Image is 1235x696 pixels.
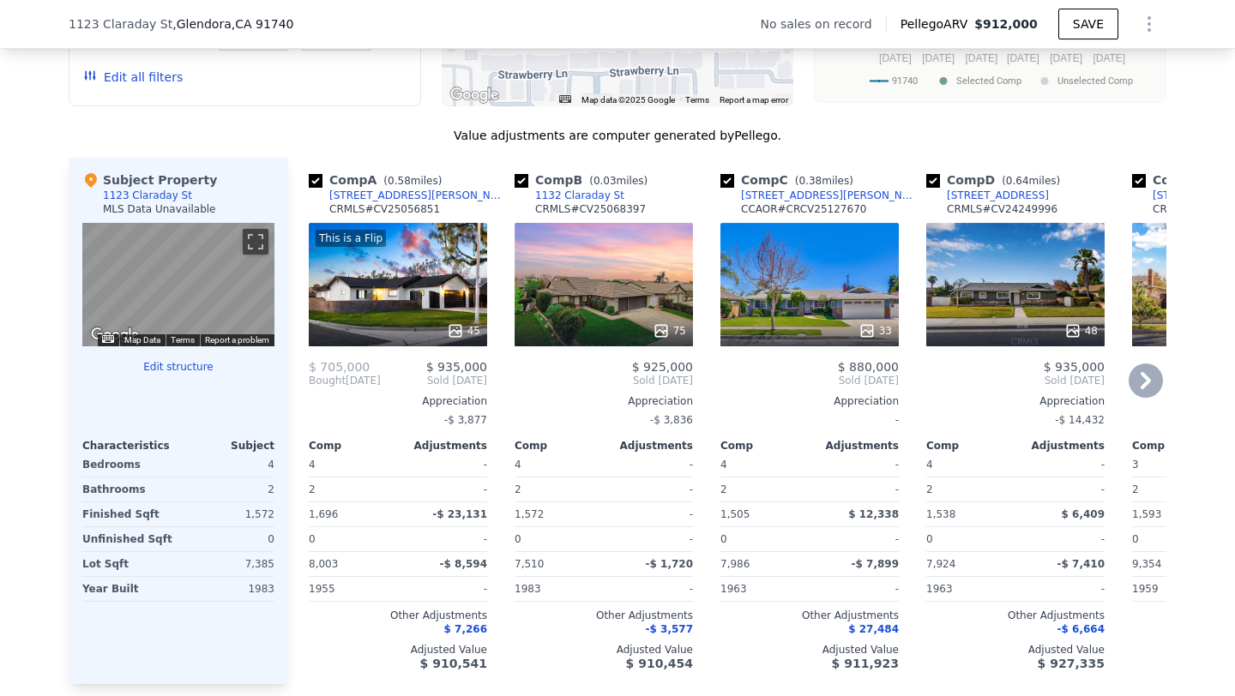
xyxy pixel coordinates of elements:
[646,623,693,635] span: -$ 3,577
[535,189,624,202] div: 1132 Claraday St
[1132,459,1139,471] span: 3
[535,202,646,216] div: CRMLS # CV25068397
[646,558,693,570] span: -$ 1,720
[848,508,899,520] span: $ 12,338
[626,657,693,670] span: $ 910,454
[632,360,693,374] span: $ 925,000
[926,643,1105,657] div: Adjusted Value
[974,17,1038,31] span: $912,000
[178,439,274,453] div: Subject
[1064,322,1098,339] div: 48
[813,527,899,551] div: -
[309,558,338,570] span: 8,003
[329,189,508,202] div: [STREET_ADDRESS][PERSON_NAME]
[515,558,544,570] span: 7,510
[82,502,175,526] div: Finished Sqft
[172,15,293,33] span: , Glendora
[1093,52,1125,64] text: [DATE]
[813,577,899,601] div: -
[309,577,395,601] div: 1955
[1050,52,1082,64] text: [DATE]
[83,69,183,86] button: Edit all filters
[309,459,316,471] span: 4
[329,202,440,216] div: CRMLS # CV25056851
[446,84,503,106] a: Open this area in Google Maps (opens a new window)
[926,459,933,471] span: 4
[515,643,693,657] div: Adjusted Value
[926,439,1015,453] div: Comp
[381,374,487,387] span: Sold [DATE]
[813,453,899,477] div: -
[901,15,975,33] span: Pellego ARV
[720,189,919,202] a: [STREET_ADDRESS][PERSON_NAME]
[398,439,487,453] div: Adjustments
[685,95,709,105] a: Terms
[922,52,955,64] text: [DATE]
[1132,7,1166,41] button: Show Options
[720,508,750,520] span: 1,505
[515,477,600,501] div: 2
[720,95,788,105] a: Report a map error
[82,223,274,346] div: Street View
[720,439,810,453] div: Comp
[82,552,175,576] div: Lot Sqft
[741,189,919,202] div: [STREET_ADDRESS][PERSON_NAME]
[82,453,175,477] div: Bedrooms
[593,175,617,187] span: 0.03
[607,577,693,601] div: -
[515,459,521,471] span: 4
[581,95,675,105] span: Map data ©2025 Google
[82,527,175,551] div: Unfinished Sqft
[926,374,1105,387] span: Sold [DATE]
[401,577,487,601] div: -
[103,189,192,202] div: 1123 Claraday St
[309,439,398,453] div: Comp
[1019,577,1105,601] div: -
[720,171,860,189] div: Comp C
[653,322,686,339] div: 75
[559,95,571,103] button: Keyboard shortcuts
[182,577,274,601] div: 1983
[82,477,175,501] div: Bathrooms
[947,189,1049,202] div: [STREET_ADDRESS]
[515,508,544,520] span: 1,572
[426,360,487,374] span: $ 935,000
[205,335,269,345] a: Report a problem
[82,223,274,346] div: Map
[243,229,268,255] button: Toggle fullscreen view
[182,527,274,551] div: 0
[720,459,727,471] span: 4
[1015,439,1105,453] div: Adjustments
[82,171,217,189] div: Subject Property
[1019,453,1105,477] div: -
[607,527,693,551] div: -
[102,335,114,343] button: Keyboard shortcuts
[182,552,274,576] div: 7,385
[309,643,487,657] div: Adjusted Value
[182,453,274,477] div: 4
[650,414,693,426] span: -$ 3,836
[1132,508,1161,520] span: 1,593
[1019,477,1105,501] div: -
[515,533,521,545] span: 0
[1055,414,1105,426] span: -$ 14,432
[1132,439,1221,453] div: Comp
[926,609,1105,622] div: Other Adjustments
[1132,577,1218,601] div: 1959
[1038,657,1105,670] span: $ 927,335
[926,558,955,570] span: 7,924
[309,189,508,202] a: [STREET_ADDRESS][PERSON_NAME]
[607,502,693,526] div: -
[309,360,370,374] span: $ 705,000
[810,439,899,453] div: Adjustments
[1062,508,1105,520] span: $ 6,409
[182,502,274,526] div: 1,572
[947,202,1057,216] div: CRMLS # CV24249996
[82,360,274,374] button: Edit structure
[926,189,1049,202] a: [STREET_ADDRESS]
[607,477,693,501] div: -
[813,477,899,501] div: -
[607,453,693,477] div: -
[1058,9,1118,39] button: SAVE
[309,171,449,189] div: Comp A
